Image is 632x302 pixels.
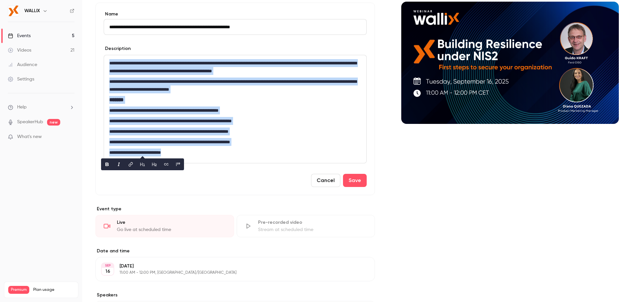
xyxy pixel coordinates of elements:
[8,6,19,16] img: WALLIX
[104,11,367,17] label: Name
[95,292,375,298] label: Speakers
[102,263,114,268] div: SEP
[237,215,375,237] div: Pre-recorded videoStream at scheduled time
[104,55,366,163] div: editor
[8,76,34,82] div: Settings
[104,45,131,52] label: Description
[17,104,27,111] span: Help
[8,47,31,54] div: Videos
[66,134,74,140] iframe: Noticeable Trigger
[8,33,31,39] div: Events
[8,61,37,68] div: Audience
[119,270,340,275] p: 11:00 AM - 12:00 PM, [GEOGRAPHIC_DATA]/[GEOGRAPHIC_DATA]
[258,226,367,233] div: Stream at scheduled time
[117,226,226,233] div: Go live at scheduled time
[95,248,375,254] label: Date and time
[173,159,183,170] button: blockquote
[47,119,60,126] span: new
[24,8,40,14] h6: WALLIX
[258,219,367,226] div: Pre-recorded video
[117,219,226,226] div: Live
[114,159,124,170] button: italic
[311,174,340,187] button: Cancel
[8,286,29,294] span: Premium
[8,104,74,111] li: help-dropdown-opener
[105,268,110,275] p: 16
[125,159,136,170] button: link
[95,206,375,212] p: Event type
[95,215,234,237] div: LiveGo live at scheduled time
[102,159,112,170] button: bold
[104,55,367,163] section: description
[17,119,43,126] a: SpeakerHub
[33,287,74,292] span: Plan usage
[343,174,367,187] button: Save
[17,133,42,140] span: What's new
[119,263,340,269] p: [DATE]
